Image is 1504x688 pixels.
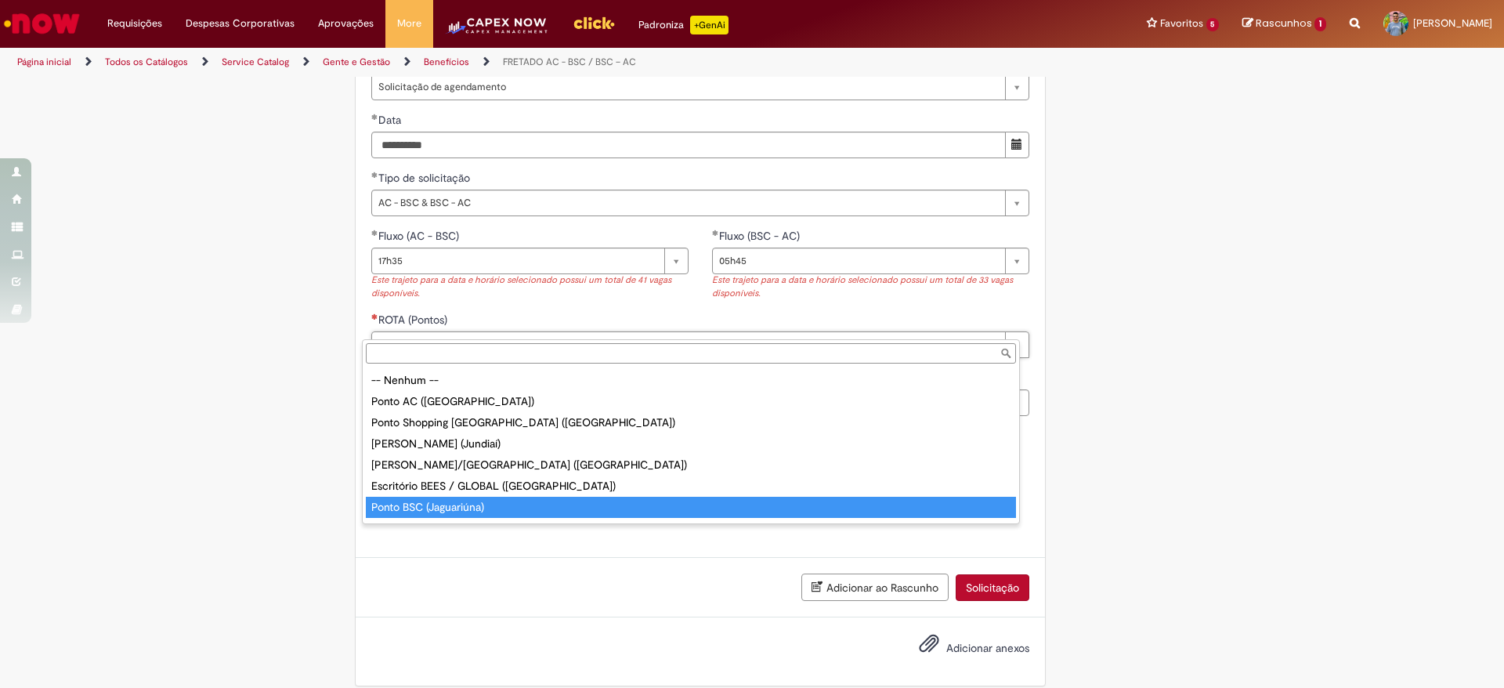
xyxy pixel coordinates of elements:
[366,454,1016,476] div: [PERSON_NAME]/[GEOGRAPHIC_DATA] ([GEOGRAPHIC_DATA])
[366,518,1016,539] div: Ponto Metrô Butantan ([GEOGRAPHIC_DATA])
[363,367,1019,523] ul: ROTA (Pontos)
[366,497,1016,518] div: Ponto BSC (Jaguariúna)
[366,433,1016,454] div: [PERSON_NAME] (Jundiaí)
[366,476,1016,497] div: Escritório BEES / GLOBAL ([GEOGRAPHIC_DATA])
[366,412,1016,433] div: Ponto Shopping [GEOGRAPHIC_DATA] ([GEOGRAPHIC_DATA])
[366,370,1016,391] div: -- Nenhum --
[366,391,1016,412] div: Ponto AC ([GEOGRAPHIC_DATA])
